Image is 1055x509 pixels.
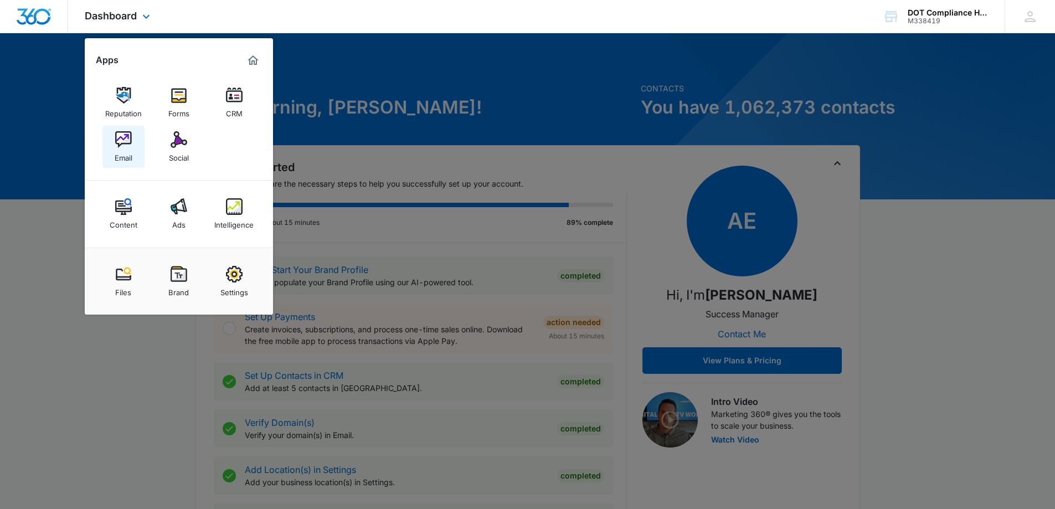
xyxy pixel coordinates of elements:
[168,104,189,118] div: Forms
[85,10,137,22] span: Dashboard
[96,55,119,65] h2: Apps
[105,104,142,118] div: Reputation
[158,193,200,235] a: Ads
[908,17,989,25] div: account id
[169,148,189,162] div: Social
[102,193,145,235] a: Content
[102,260,145,302] a: Files
[226,104,243,118] div: CRM
[115,148,132,162] div: Email
[158,260,200,302] a: Brand
[213,260,255,302] a: Settings
[168,282,189,297] div: Brand
[214,215,254,229] div: Intelligence
[172,215,186,229] div: Ads
[115,282,131,297] div: Files
[102,126,145,168] a: Email
[213,81,255,124] a: CRM
[220,282,248,297] div: Settings
[158,126,200,168] a: Social
[158,81,200,124] a: Forms
[102,81,145,124] a: Reputation
[213,193,255,235] a: Intelligence
[244,52,262,69] a: Marketing 360® Dashboard
[110,215,137,229] div: Content
[908,8,989,17] div: account name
